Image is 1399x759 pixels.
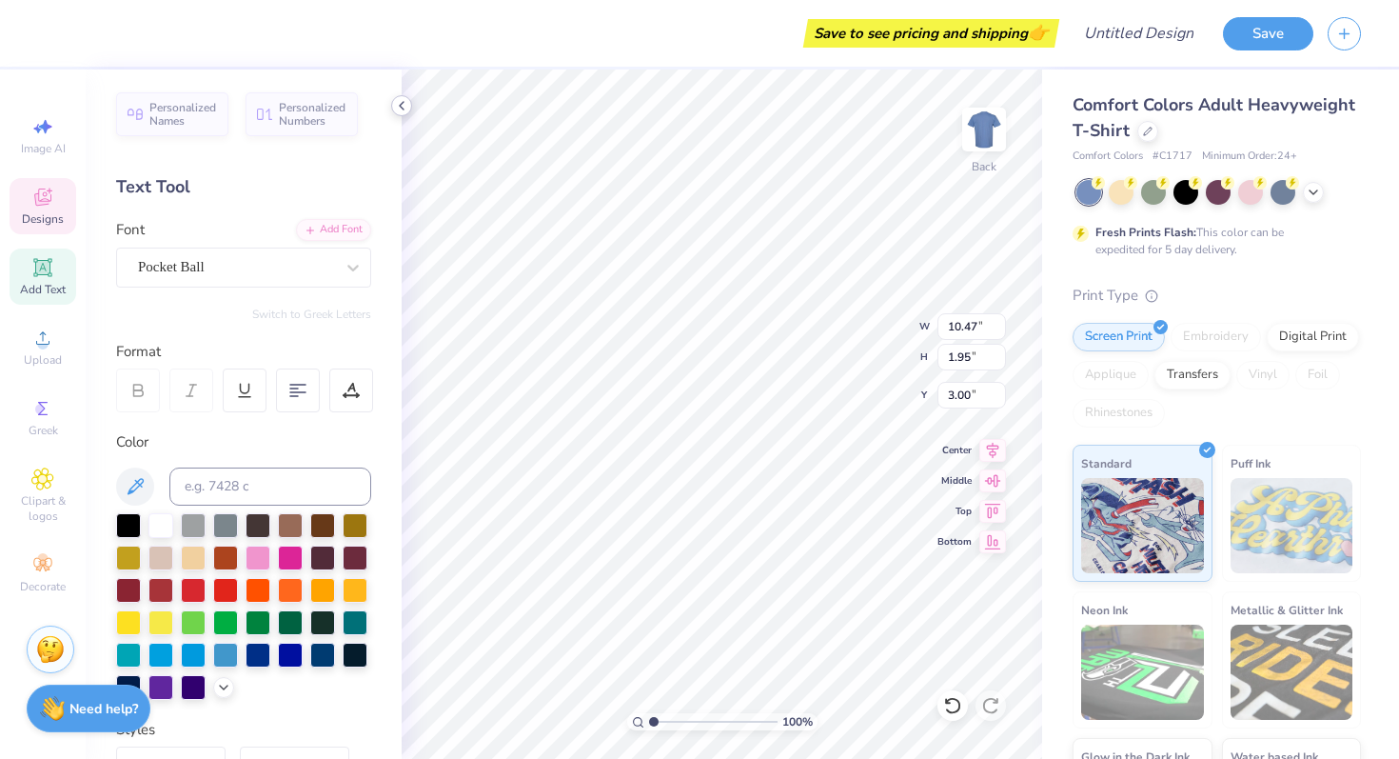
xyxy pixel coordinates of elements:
[1073,361,1149,389] div: Applique
[169,468,371,506] input: e.g. 7428 c
[1073,323,1165,351] div: Screen Print
[1073,285,1361,307] div: Print Type
[20,282,66,297] span: Add Text
[1073,93,1355,142] span: Comfort Colors Adult Heavyweight T-Shirt
[1295,361,1340,389] div: Foil
[116,431,371,453] div: Color
[1081,478,1204,573] img: Standard
[1073,399,1165,428] div: Rhinestones
[10,493,76,524] span: Clipart & logos
[1095,224,1330,258] div: This color can be expedited for 5 day delivery.
[1231,478,1353,573] img: Puff Ink
[782,713,813,730] span: 100 %
[22,211,64,227] span: Designs
[1095,225,1196,240] strong: Fresh Prints Flash:
[1154,361,1231,389] div: Transfers
[21,141,66,156] span: Image AI
[116,341,373,363] div: Format
[69,700,138,718] strong: Need help?
[1153,149,1192,165] span: # C1717
[937,474,972,488] span: Middle
[937,444,972,457] span: Center
[279,101,346,128] span: Personalized Numbers
[29,423,58,438] span: Greek
[116,719,371,741] div: Styles
[937,505,972,518] span: Top
[1223,17,1313,50] button: Save
[252,307,371,322] button: Switch to Greek Letters
[1267,323,1359,351] div: Digital Print
[116,219,145,241] label: Font
[149,101,217,128] span: Personalized Names
[24,352,62,368] span: Upload
[808,19,1054,48] div: Save to see pricing and shipping
[1202,149,1297,165] span: Minimum Order: 24 +
[937,535,972,549] span: Bottom
[116,174,371,200] div: Text Tool
[1028,21,1049,44] span: 👉
[1073,149,1143,165] span: Comfort Colors
[1069,14,1209,52] input: Untitled Design
[1231,625,1353,720] img: Metallic & Glitter Ink
[1081,625,1204,720] img: Neon Ink
[972,158,996,175] div: Back
[1081,600,1128,620] span: Neon Ink
[296,219,371,241] div: Add Font
[1231,453,1271,473] span: Puff Ink
[1171,323,1261,351] div: Embroidery
[1236,361,1290,389] div: Vinyl
[1081,453,1132,473] span: Standard
[965,110,1003,149] img: Back
[1231,600,1343,620] span: Metallic & Glitter Ink
[20,579,66,594] span: Decorate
